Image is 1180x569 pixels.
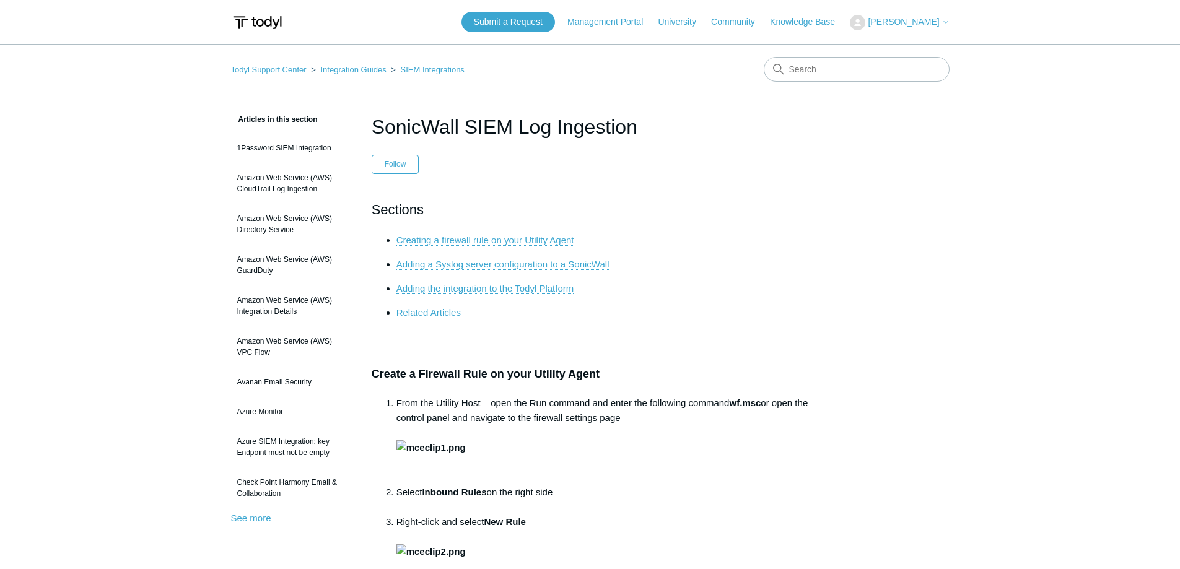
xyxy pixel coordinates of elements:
a: Related Articles [396,307,461,318]
a: Adding the integration to the Todyl Platform [396,283,574,294]
li: Select on the right side [396,485,809,515]
a: Azure Monitor [231,400,353,423]
a: Avanan Email Security [231,370,353,394]
a: Amazon Web Service (AWS) Directory Service [231,207,353,241]
strong: wf.msc [729,397,761,408]
a: Amazon Web Service (AWS) CloudTrail Log Ingestion [231,166,353,201]
a: Amazon Web Service (AWS) GuardDuty [231,248,353,282]
strong: Inbound Rules [422,487,486,497]
a: Management Portal [567,15,655,28]
input: Search [764,57,950,82]
h3: Create a Firewall Rule on your Utility Agent [372,365,809,383]
button: [PERSON_NAME] [850,15,949,30]
li: SIEM Integrations [388,65,465,74]
a: See more [231,513,271,523]
img: Todyl Support Center Help Center home page [231,11,284,34]
img: mceclip2.png [396,544,466,559]
a: Adding a Syslog server configuration to a SonicWall [396,259,610,270]
button: Follow Article [372,155,419,173]
img: mceclip1.png [396,440,466,455]
a: Azure SIEM Integration: key Endpoint must not be empty [231,430,353,464]
a: Creating a firewall rule on your Utility Agent [396,235,574,246]
h1: SonicWall SIEM Log Ingestion [372,112,809,142]
strong: New Rule [484,516,526,527]
li: Todyl Support Center [231,65,309,74]
span: [PERSON_NAME] [868,17,939,27]
a: Check Point Harmony Email & Collaboration [231,471,353,505]
a: Amazon Web Service (AWS) VPC Flow [231,329,353,364]
a: Amazon Web Service (AWS) Integration Details [231,289,353,323]
a: Todyl Support Center [231,65,307,74]
a: Submit a Request [461,12,555,32]
a: Knowledge Base [770,15,847,28]
li: Integration Guides [308,65,388,74]
a: Integration Guides [320,65,386,74]
a: University [658,15,708,28]
a: Community [711,15,767,28]
li: From the Utility Host – open the Run command and enter the following command or open the control ... [396,396,809,485]
h2: Sections [372,199,809,220]
span: Articles in this section [231,115,318,124]
a: 1Password SIEM Integration [231,136,353,160]
a: SIEM Integrations [401,65,465,74]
